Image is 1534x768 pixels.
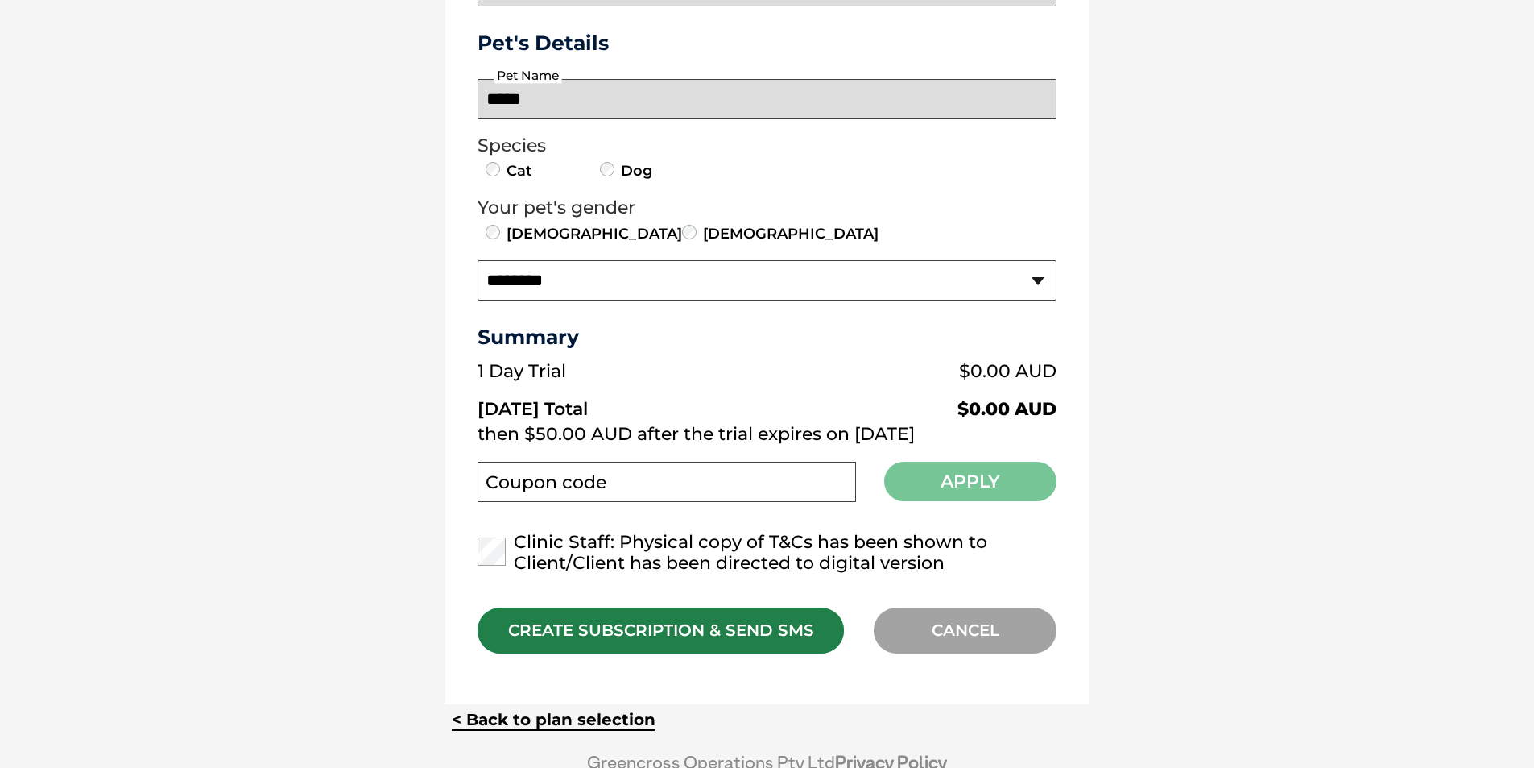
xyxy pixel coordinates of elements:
[478,538,506,566] input: Clinic Staff: Physical copy of T&Cs has been shown to Client/Client has been directed to digital ...
[478,357,782,386] td: 1 Day Trial
[478,325,1056,349] h3: Summary
[782,357,1056,386] td: $0.00 AUD
[478,135,1056,156] legend: Species
[478,197,1056,218] legend: Your pet's gender
[874,608,1056,654] div: CANCEL
[782,386,1056,420] td: $0.00 AUD
[478,608,844,654] div: CREATE SUBSCRIPTION & SEND SMS
[486,472,606,493] label: Coupon code
[478,532,1056,574] label: Clinic Staff: Physical copy of T&Cs has been shown to Client/Client has been directed to digital ...
[478,386,782,420] td: [DATE] Total
[471,31,1063,55] h3: Pet's Details
[478,420,1056,449] td: then $50.00 AUD after the trial expires on [DATE]
[884,462,1056,501] button: Apply
[452,710,655,730] a: < Back to plan selection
